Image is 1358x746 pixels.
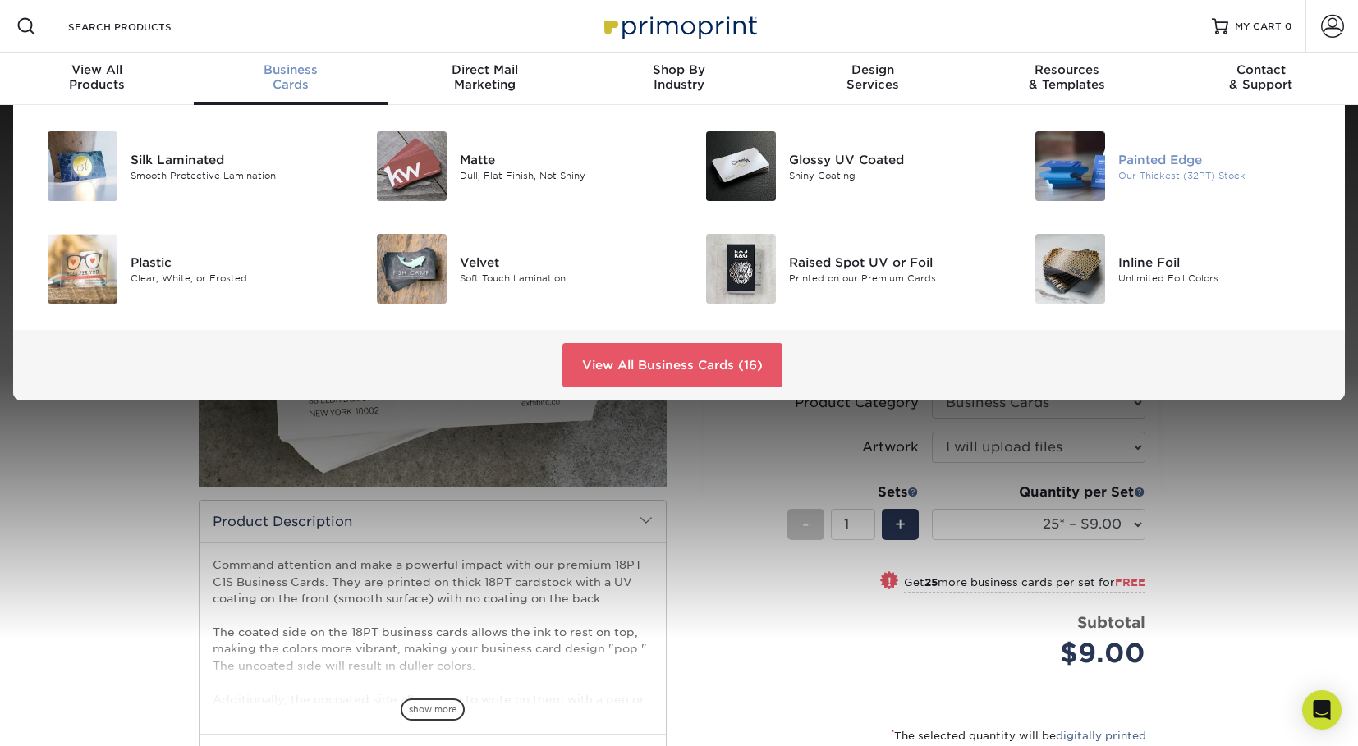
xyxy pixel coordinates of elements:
img: Painted Edge Business Cards [1035,131,1105,201]
div: Clear, White, or Frosted [131,271,337,285]
img: Inline Foil Business Cards [1035,234,1105,304]
div: Marketing [388,62,582,92]
div: Unlimited Foil Colors [1118,271,1325,285]
div: Printed on our Premium Cards [789,271,996,285]
div: Silk Laminated [131,150,337,168]
span: Shop By [582,62,776,77]
div: Dull, Flat Finish, Not Shiny [460,168,667,182]
a: Plastic Business Cards Plastic Clear, White, or Frosted [33,227,337,310]
small: The selected quantity will be [891,730,1146,742]
div: & Support [1164,62,1358,92]
div: Glossy UV Coated [789,150,996,168]
div: $9.00 [944,634,1145,673]
a: Direct MailMarketing [388,53,582,105]
input: SEARCH PRODUCTS..... [67,16,227,36]
img: Silk Laminated Business Cards [48,131,117,201]
div: Smooth Protective Lamination [131,168,337,182]
div: Raised Spot UV or Foil [789,253,996,271]
a: Contact& Support [1164,53,1358,105]
div: Shiny Coating [789,168,996,182]
span: show more [401,698,465,721]
img: Matte Business Cards [377,131,447,201]
div: Matte [460,150,667,168]
a: Glossy UV Coated Business Cards Glossy UV Coated Shiny Coating [691,125,996,208]
div: Velvet [460,253,667,271]
span: Resources [970,62,1163,77]
div: Open Intercom Messenger [1302,690,1342,730]
div: Painted Edge [1118,150,1325,168]
div: Cards [194,62,388,92]
div: Industry [582,62,776,92]
span: Business [194,62,388,77]
a: Matte Business Cards Matte Dull, Flat Finish, Not Shiny [362,125,667,208]
a: Velvet Business Cards Velvet Soft Touch Lamination [362,227,667,310]
a: View All Business Cards (16) [562,343,782,387]
img: Plastic Business Cards [48,234,117,304]
div: Services [776,62,970,92]
a: DesignServices [776,53,970,105]
div: Soft Touch Lamination [460,271,667,285]
div: Our Thickest (32PT) Stock [1118,168,1325,182]
a: Inline Foil Business Cards Inline Foil Unlimited Foil Colors [1021,227,1325,310]
span: Direct Mail [388,62,582,77]
span: 0 [1285,21,1292,32]
a: BusinessCards [194,53,388,105]
a: Resources& Templates [970,53,1163,105]
span: Design [776,62,970,77]
a: digitally printed [1056,730,1146,742]
a: Shop ByIndustry [582,53,776,105]
img: Velvet Business Cards [377,234,447,304]
img: Primoprint [597,8,761,43]
div: Inline Foil [1118,253,1325,271]
a: Painted Edge Business Cards Painted Edge Our Thickest (32PT) Stock [1021,125,1325,208]
div: Plastic [131,253,337,271]
a: Raised Spot UV or Foil Business Cards Raised Spot UV or Foil Printed on our Premium Cards [691,227,996,310]
span: Contact [1164,62,1358,77]
a: Silk Laminated Business Cards Silk Laminated Smooth Protective Lamination [33,125,337,208]
img: Glossy UV Coated Business Cards [706,131,776,201]
div: & Templates [970,62,1163,92]
img: Raised Spot UV or Foil Business Cards [706,234,776,304]
span: MY CART [1235,20,1282,34]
